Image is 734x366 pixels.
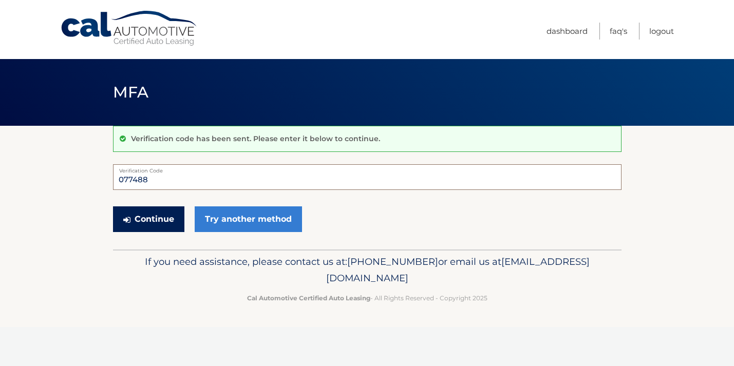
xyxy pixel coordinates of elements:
[113,83,149,102] span: MFA
[120,254,615,286] p: If you need assistance, please contact us at: or email us at
[131,134,380,143] p: Verification code has been sent. Please enter it below to continue.
[610,23,627,40] a: FAQ's
[649,23,674,40] a: Logout
[120,293,615,303] p: - All Rights Reserved - Copyright 2025
[113,164,622,190] input: Verification Code
[113,164,622,172] label: Verification Code
[547,23,588,40] a: Dashboard
[326,256,590,284] span: [EMAIL_ADDRESS][DOMAIN_NAME]
[247,294,370,302] strong: Cal Automotive Certified Auto Leasing
[113,206,184,232] button: Continue
[60,10,199,47] a: Cal Automotive
[195,206,302,232] a: Try another method
[347,256,438,267] span: [PHONE_NUMBER]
